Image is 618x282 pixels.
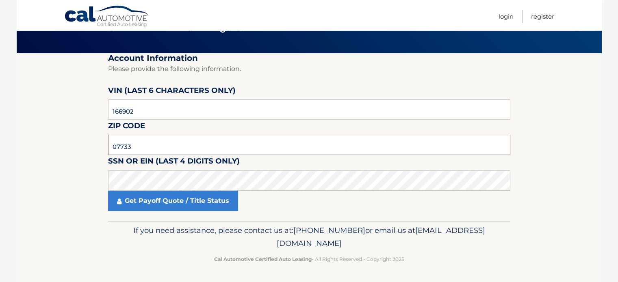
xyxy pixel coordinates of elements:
p: - All Rights Reserved - Copyright 2025 [113,255,505,263]
label: Zip Code [108,120,145,135]
a: Register [531,10,554,23]
a: Cal Automotive [64,5,150,29]
strong: Cal Automotive Certified Auto Leasing [214,256,312,262]
label: VIN (last 6 characters only) [108,84,236,99]
span: [PHONE_NUMBER] [293,226,365,235]
label: SSN or EIN (last 4 digits only) [108,155,240,170]
a: Get Payoff Quote / Title Status [108,191,238,211]
h2: Account Information [108,53,510,63]
p: If you need assistance, please contact us at: or email us at [113,224,505,250]
a: Login [499,10,514,23]
p: Please provide the following information. [108,63,510,75]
